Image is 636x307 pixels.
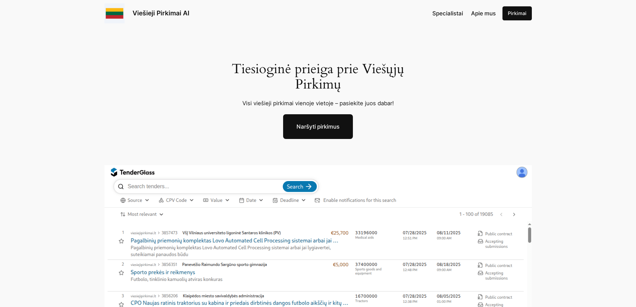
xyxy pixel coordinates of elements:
[432,9,463,18] a: Specialistai
[502,6,532,20] a: Pirkimai
[471,9,496,18] a: Apie mus
[283,114,353,139] a: Naršyti pirkimus
[471,10,496,17] span: Apie mus
[432,9,496,18] nav: Navigation
[432,10,463,17] span: Specialistai
[224,99,412,108] p: Visi viešieji pirkimai vienoje vietoje – pasiekite juos dabar!
[133,9,189,17] a: Viešieji Pirkimai AI
[224,61,412,92] h1: Tiesioginė prieiga prie Viešųjų Pirkimų
[104,3,125,23] img: Viešieji pirkimai logo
